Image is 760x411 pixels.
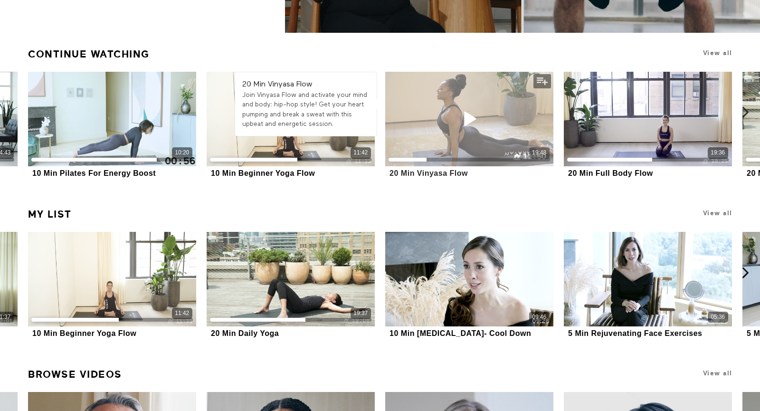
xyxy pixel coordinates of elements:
[353,149,368,157] div: 11:42
[28,44,150,64] a: Continue Watching
[32,169,156,178] div: 10 Min Pilates For Energy Boost
[711,313,725,321] div: 05:36
[28,232,196,339] a: 10 Min Beginner Yoga Flow11:4210 Min Beginner Yoga Flow
[532,313,546,321] div: 09:46
[385,232,553,339] a: 10 Min Facial Rejuvenation- Cool Down09:4610 Min [MEDICAL_DATA]- Cool Down
[564,232,731,339] a: 5 Min Rejuvenating Face Exercises05:365 Min Rejuvenating Face Exercises
[242,90,370,129] div: Join Vinyasa Flow and activate your mind and body: hip-hop style! Get your heart pumping and brea...
[532,149,546,157] div: 19:48
[703,210,732,217] a: View all
[711,149,725,157] div: 19:36
[389,329,531,338] div: 10 Min [MEDICAL_DATA]- Cool Down
[211,169,315,178] div: 10 Min Beginner Yoga Flow
[568,329,702,338] div: 5 Min Rejuvenating Face Exercises
[175,149,189,157] div: 10:20
[568,169,653,178] div: 20 Min Full Body Flow
[533,74,551,88] button: Add to my list
[175,309,189,317] div: 11:42
[703,49,732,57] a: View all
[211,329,279,338] div: 20 Min Daily Yoga
[207,72,374,179] a: 10 Min Beginner Yoga Flow11:4210 Min Beginner Yoga Flow
[703,370,732,377] a: View all
[389,169,468,178] div: 20 Min Vinyasa Flow
[28,204,72,224] a: My list
[242,81,312,88] strong: 20 Min Vinyasa Flow
[28,364,122,384] a: Browse Videos
[564,72,731,179] a: 20 Min Full Body Flow19:3620 Min Full Body Flow
[207,232,374,339] a: 20 Min Daily Yoga19:3720 Min Daily Yoga
[28,72,196,179] a: 10 Min Pilates For Energy Boost10:2010 Min Pilates For Energy Boost
[32,329,136,338] div: 10 Min Beginner Yoga Flow
[385,72,553,179] a: 20 Min Vinyasa Flow19:4820 Min Vinyasa Flow
[353,309,368,317] div: 19:37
